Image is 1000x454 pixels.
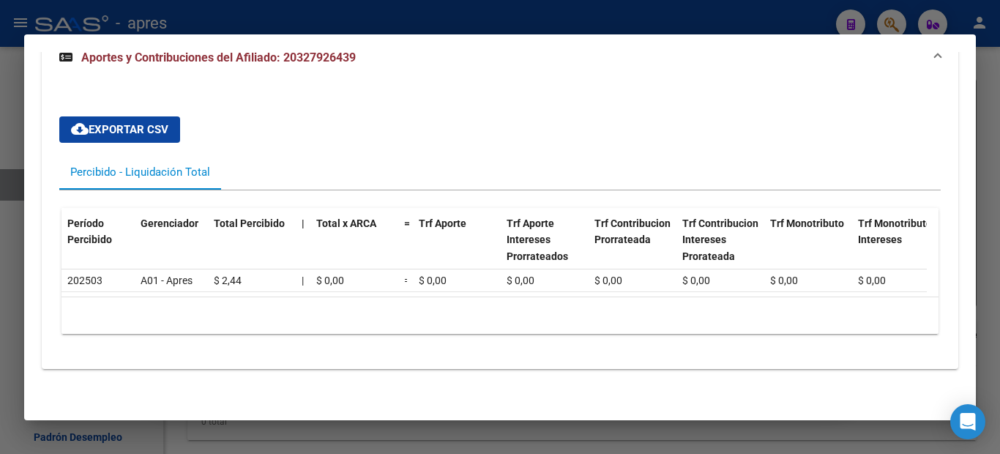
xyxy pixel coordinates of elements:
span: $ 0,00 [858,275,886,286]
div: Aportes y Contribuciones del Afiliado: 20327926439 [42,81,958,370]
span: = [404,275,410,286]
span: $ 0,00 [594,275,622,286]
span: Trf Aporte Intereses Prorrateados [507,217,568,263]
mat-expansion-panel-header: Aportes y Contribuciones del Afiliado: 20327926439 [42,34,958,81]
span: Gerenciador [141,217,198,229]
datatable-header-cell: | [296,208,310,289]
datatable-header-cell: = [398,208,413,289]
span: Período Percibido [67,217,112,246]
span: | [302,275,304,286]
span: $ 0,00 [682,275,710,286]
span: $ 0,00 [419,275,447,286]
span: Trf Aporte [419,217,466,229]
datatable-header-cell: Total Percibido [208,208,296,289]
div: Percibido - Liquidación Total [70,164,210,180]
span: $ 0,00 [316,275,344,286]
span: Total x ARCA [316,217,376,229]
span: Trf Contribucion Prorrateada [594,217,671,246]
datatable-header-cell: Trf Aporte [413,208,501,289]
span: | [302,217,305,229]
button: Exportar CSV [59,116,180,143]
div: Open Intercom Messenger [950,404,985,439]
span: Trf Monotributo Intereses [858,217,932,246]
datatable-header-cell: Trf Aporte Intereses Prorrateados [501,208,589,289]
span: A01 - Apres [141,275,193,286]
span: $ 0,00 [507,275,534,286]
datatable-header-cell: Trf Contribucion Prorrateada [589,208,676,289]
span: Trf Contribucion Intereses Prorateada [682,217,758,263]
span: 202503 [67,275,102,286]
datatable-header-cell: Trf Contribucion Intereses Prorateada [676,208,764,289]
span: $ 2,44 [214,275,242,286]
datatable-header-cell: Trf Monotributo [764,208,852,289]
span: Trf Monotributo [770,217,844,229]
span: Aportes y Contribuciones del Afiliado: 20327926439 [81,51,356,64]
datatable-header-cell: Período Percibido [61,208,135,289]
span: Exportar CSV [71,123,168,136]
span: $ 0,00 [770,275,798,286]
datatable-header-cell: Gerenciador [135,208,208,289]
span: Total Percibido [214,217,285,229]
span: = [404,217,410,229]
mat-icon: cloud_download [71,120,89,138]
datatable-header-cell: Total x ARCA [310,208,398,289]
datatable-header-cell: Trf Monotributo Intereses [852,208,940,289]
